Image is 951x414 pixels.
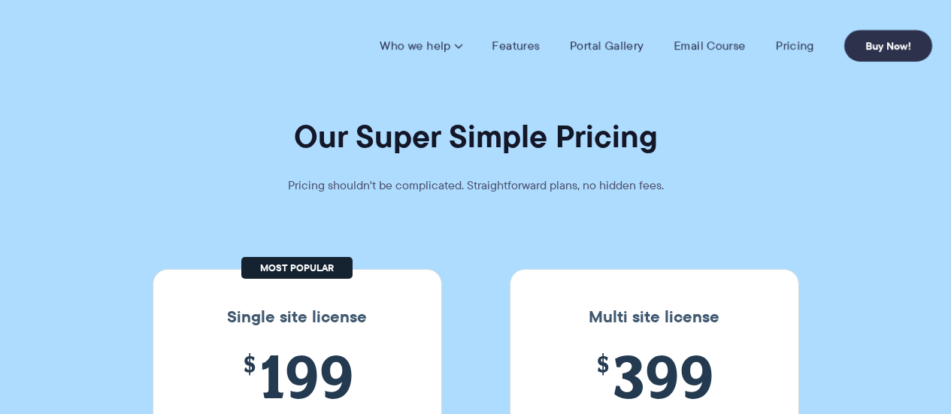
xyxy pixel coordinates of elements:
a: Who we help [380,38,462,53]
a: Pricing [776,38,814,53]
span: 399 [552,342,757,410]
span: 199 [195,342,400,410]
h3: Single site license [168,307,426,327]
a: Buy Now! [844,30,932,62]
h3: Multi site license [525,307,783,327]
p: Pricing shouldn't be complicated. Straightforward plans, no hidden fees. [250,175,701,196]
a: Features [492,38,540,53]
a: Email Course [674,38,746,53]
a: Portal Gallery [570,38,644,53]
